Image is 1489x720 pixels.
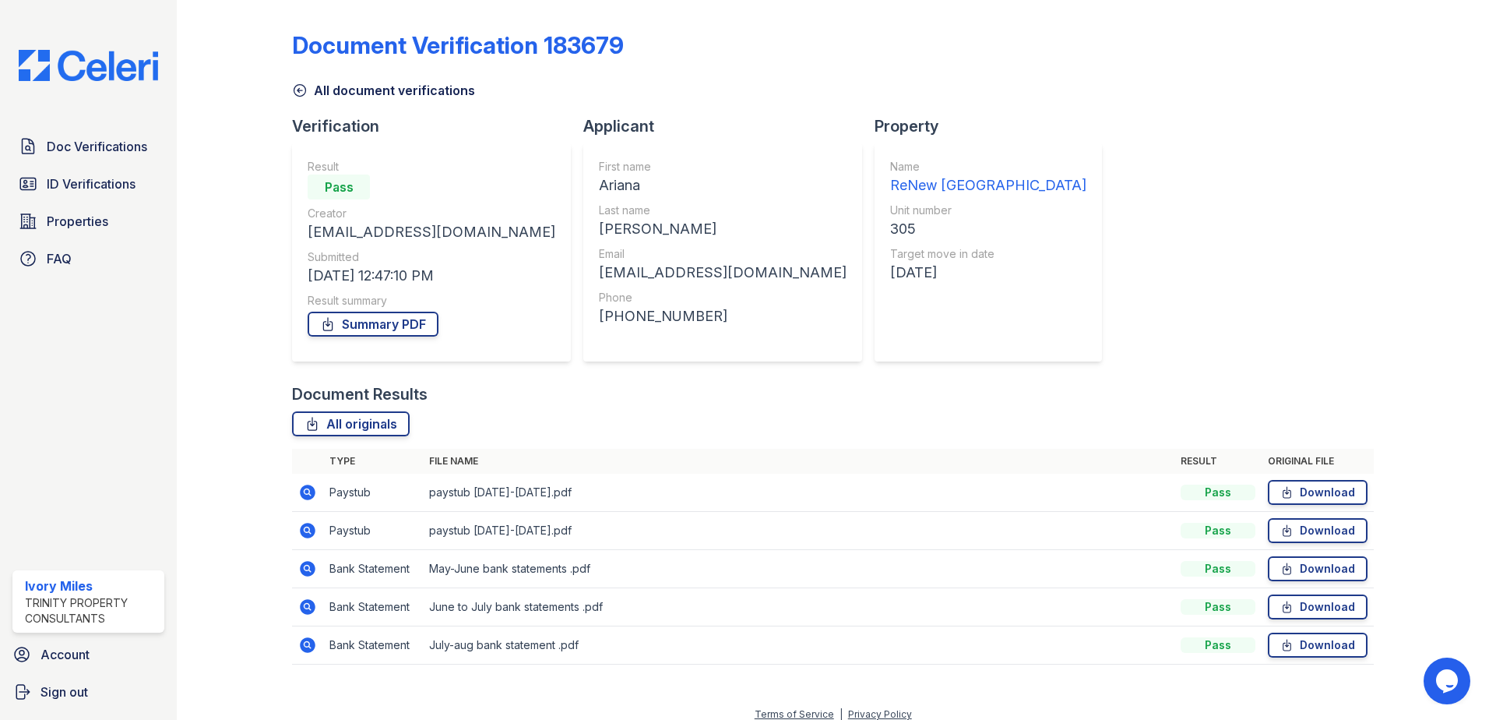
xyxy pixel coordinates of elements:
div: Last name [599,203,847,218]
img: CE_Logo_Blue-a8612792a0a2168367f1c8372b55b34899dd931a85d93a1a3d3e32e68fde9ad4.png [6,50,171,81]
a: Download [1268,556,1368,581]
div: Pass [1181,523,1255,538]
td: Paystub [323,512,423,550]
div: [EMAIL_ADDRESS][DOMAIN_NAME] [599,262,847,284]
a: Download [1268,633,1368,658]
div: Document Verification 183679 [292,31,624,59]
div: Result summary [308,293,555,309]
a: Download [1268,518,1368,543]
div: Creator [308,206,555,221]
span: Sign out [40,683,88,701]
td: June to July bank statements .pdf [423,588,1174,626]
div: Document Results [292,383,428,405]
a: Terms of Service [755,708,834,720]
td: July-aug bank statement .pdf [423,626,1174,665]
span: Account [40,645,90,664]
div: ReNew [GEOGRAPHIC_DATA] [890,175,1086,196]
div: Result [308,159,555,175]
th: Result [1174,449,1262,474]
a: Name ReNew [GEOGRAPHIC_DATA] [890,159,1086,196]
div: Submitted [308,249,555,265]
div: Unit number [890,203,1086,218]
div: Ariana [599,175,847,196]
a: ID Verifications [12,168,164,199]
th: Original file [1262,449,1374,474]
a: Properties [12,206,164,237]
div: Target move in date [890,246,1086,262]
div: 305 [890,218,1086,240]
div: | [840,708,843,720]
div: [DATE] 12:47:10 PM [308,265,555,287]
th: File name [423,449,1174,474]
div: [PERSON_NAME] [599,218,847,240]
td: paystub [DATE]-[DATE].pdf [423,474,1174,512]
a: Summary PDF [308,312,438,337]
td: Bank Statement [323,588,423,626]
td: May-June bank statements .pdf [423,550,1174,588]
div: Email [599,246,847,262]
div: [EMAIL_ADDRESS][DOMAIN_NAME] [308,221,555,243]
th: Type [323,449,423,474]
div: Verification [292,115,583,137]
td: paystub [DATE]-[DATE].pdf [423,512,1174,550]
div: Applicant [583,115,875,137]
div: Pass [1181,599,1255,615]
div: [DATE] [890,262,1086,284]
span: Doc Verifications [47,137,147,156]
a: All originals [292,411,410,436]
div: Property [875,115,1114,137]
a: Privacy Policy [848,708,912,720]
td: Paystub [323,474,423,512]
a: Sign out [6,676,171,708]
span: Properties [47,212,108,231]
div: Ivory Miles [25,577,158,595]
div: Pass [1181,561,1255,577]
td: Bank Statement [323,550,423,588]
a: Download [1268,595,1368,619]
a: All document verifications [292,81,475,100]
a: Doc Verifications [12,131,164,162]
div: [PHONE_NUMBER] [599,305,847,327]
iframe: chat widget [1424,658,1473,704]
div: Phone [599,290,847,305]
div: Pass [1181,637,1255,653]
a: FAQ [12,243,164,274]
td: Bank Statement [323,626,423,665]
a: Download [1268,480,1368,505]
div: Pass [1181,485,1255,500]
a: Account [6,639,171,670]
div: Pass [308,175,370,199]
span: FAQ [47,249,72,268]
div: Name [890,159,1086,175]
div: First name [599,159,847,175]
span: ID Verifications [47,175,136,193]
div: Trinity Property Consultants [25,595,158,626]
